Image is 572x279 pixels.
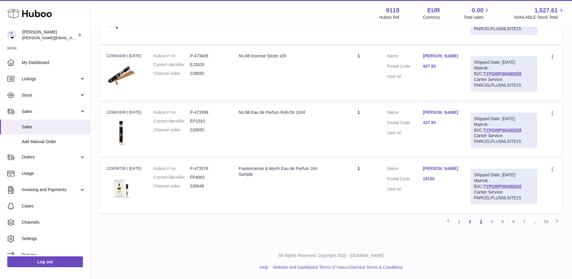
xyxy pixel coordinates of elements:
[474,116,534,122] div: Shipped Date: [DATE]
[471,56,537,91] div: Maersk - B2C:
[153,183,190,189] dt: Channel order
[508,216,519,227] a: 6
[190,62,226,68] dd: EJ3020
[7,256,83,267] a: Log out
[351,265,403,270] a: Service Terms & Conditions
[190,118,226,124] dd: EP1010
[514,6,565,20] a: 1,527.61 AVAILABLE Stock Total
[465,216,476,227] a: 2
[483,184,522,189] a: TYPQWPI00469202
[7,30,16,40] img: freddie.sawkins@czechandspeake.com
[387,176,423,183] dt: Postal Code
[541,216,551,227] a: 18
[190,175,226,180] dd: FP4002
[387,120,423,127] dt: Postal Code
[22,35,153,40] span: [PERSON_NAME][EMAIL_ADDRESS][PERSON_NAME][DOMAIN_NAME]
[483,71,522,76] a: TYPQWPI00469255
[474,59,534,65] div: Shipped Date: [DATE]
[22,203,86,209] span: Cases
[22,124,86,130] span: Sales
[427,6,440,14] strong: EUR
[423,166,459,172] a: [PERSON_NAME]
[387,53,423,60] dt: Name
[454,216,465,227] a: 1
[476,216,486,227] a: 3
[514,14,565,20] span: AVAILABLE Stock Total
[190,71,226,76] dd: 226650
[190,183,226,189] dd: 226649
[497,216,508,227] a: 5
[387,74,423,79] dt: User Id
[387,130,423,136] dt: User Id
[474,77,534,88] div: Carrier Service: PARCELPLUSNLSITE15
[239,166,330,177] div: Frankincense & Myrrh Eau de Parfum 2ml Sample
[463,14,490,20] span: Total sales
[387,63,423,71] dt: Postal Code
[22,187,79,193] span: Invoicing and Payments
[486,216,497,227] a: 4
[106,117,136,147] img: No.88_EdP_Roll_on_cut_out_lid_on-scaled.jpg
[22,60,86,66] span: My Dashboard
[190,110,226,115] dd: P-473399
[95,253,567,258] p: All Rights Reserved. Copyright 2025 - [DOMAIN_NAME]
[106,61,136,91] img: Small-No.88-incense-cut-out-new-ribbon.jpg
[474,133,534,144] div: Carrier Service: PARCELPLUSNLSITE15
[153,118,190,124] dt: Current identifier
[271,265,403,270] li: and
[423,110,459,115] a: [PERSON_NAME]
[379,14,400,20] div: Huboo Ref
[153,166,190,172] dt: Huboo P no
[22,236,86,242] span: Settings
[190,166,226,172] dd: P-473378
[153,71,190,76] dt: Channel order
[423,176,459,182] a: 15150
[22,154,79,160] span: Orders
[386,6,400,14] strong: 9118
[106,173,136,204] img: FM-sample-cut-out-copy-scaled.jpg
[22,109,79,114] span: Sales
[153,62,190,68] dt: Current identifier
[260,265,268,270] a: Help
[106,53,141,59] div: 123841639 | [DATE]
[423,120,459,126] a: 437 93
[273,265,344,270] a: Website and Dashboard Terms of Use
[423,14,440,20] div: Currency
[534,6,558,14] span: 1,527.61
[106,166,141,171] div: 123836730 | [DATE]
[337,47,381,100] td: 1
[106,110,141,115] div: 123841638 | [DATE]
[190,127,226,133] dd: 226650
[471,113,537,148] div: Maersk - B2C:
[519,216,530,227] a: 7
[239,53,330,59] div: No.88 Incense Sticks x20
[387,166,423,173] dt: Name
[153,110,190,115] dt: Huboo P no
[22,220,86,225] span: Channels
[337,160,381,213] td: 1
[463,6,490,20] a: 0.00 Total sales
[22,252,86,258] span: Returns
[22,29,77,41] div: [PERSON_NAME]
[22,171,86,176] span: Usage
[190,53,226,59] dd: P-473409
[153,127,190,133] dt: Channel order
[474,189,534,201] div: Carrier Service: PARCELPLUSNLSITE15
[239,110,330,115] div: No.88 Eau de Parfum Roll-On 10ml
[22,139,86,145] span: Add Manual Order
[483,128,522,133] a: TYPQWPI00469255
[153,53,190,59] dt: Huboo P no
[387,110,423,117] dt: Name
[423,63,459,69] a: 437 93
[472,6,484,14] span: 0.00
[471,169,537,204] div: Maersk - B2C:
[22,92,79,98] span: Stock
[423,53,459,59] a: [PERSON_NAME]
[337,104,381,157] td: 1
[530,216,541,227] span: ...
[153,175,190,180] dt: Current identifier
[474,172,534,178] div: Shipped Date: [DATE]
[22,76,79,82] span: Listings
[387,186,423,192] dt: User Id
